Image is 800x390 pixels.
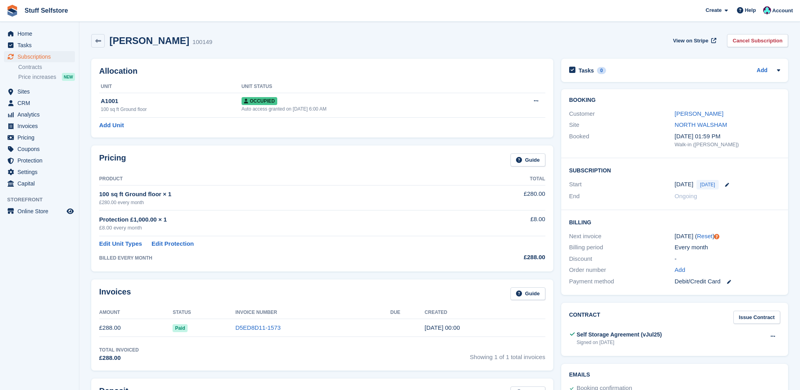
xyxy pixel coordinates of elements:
[99,254,462,262] div: BILLED EVERY MONTH
[17,86,65,97] span: Sites
[17,178,65,189] span: Capital
[675,266,685,275] a: Add
[17,51,65,62] span: Subscriptions
[510,153,545,166] a: Guide
[675,277,780,286] div: Debit/Credit Card
[4,166,75,178] a: menu
[569,166,780,174] h2: Subscription
[17,132,65,143] span: Pricing
[569,192,675,201] div: End
[99,346,139,354] div: Total Invoiced
[18,73,75,81] a: Price increases NEW
[675,110,723,117] a: [PERSON_NAME]
[745,6,756,14] span: Help
[569,97,780,103] h2: Booking
[706,6,721,14] span: Create
[17,120,65,132] span: Invoices
[675,232,780,241] div: [DATE] ( )
[577,331,662,339] div: Self Storage Agreement (vJul25)
[17,40,65,51] span: Tasks
[4,51,75,62] a: menu
[675,121,727,128] a: NORTH WALSHAM
[4,86,75,97] a: menu
[18,73,56,81] span: Price increases
[569,180,675,189] div: Start
[99,319,173,337] td: £288.00
[235,324,280,331] a: D5ED8D11-1573
[99,190,462,199] div: 100 sq ft Ground floor × 1
[425,306,545,319] th: Created
[462,173,545,185] th: Total
[569,120,675,130] div: Site
[675,180,693,189] time: 2025-08-10 23:00:00 UTC
[242,80,496,93] th: Unit Status
[569,232,675,241] div: Next invoice
[173,306,235,319] th: Status
[569,132,675,149] div: Booked
[569,254,675,264] div: Discount
[235,306,390,319] th: Invoice Number
[675,193,697,199] span: Ongoing
[462,185,545,210] td: £280.00
[4,40,75,51] a: menu
[569,372,780,378] h2: Emails
[4,97,75,109] a: menu
[510,287,545,300] a: Guide
[772,7,793,15] span: Account
[17,97,65,109] span: CRM
[390,306,425,319] th: Due
[192,38,212,47] div: 100149
[675,132,780,141] div: [DATE] 01:59 PM
[242,105,496,113] div: Auto access granted on [DATE] 6:00 AM
[65,206,75,216] a: Preview store
[17,206,65,217] span: Online Store
[99,354,139,363] div: £288.00
[17,166,65,178] span: Settings
[597,67,606,74] div: 0
[569,243,675,252] div: Billing period
[569,109,675,119] div: Customer
[99,239,142,249] a: Edit Unit Types
[696,180,719,189] span: [DATE]
[727,34,788,47] a: Cancel Subscription
[17,143,65,155] span: Coupons
[673,37,708,45] span: View on Stripe
[99,67,545,76] h2: Allocation
[99,306,173,319] th: Amount
[99,199,462,206] div: £280.00 every month
[462,210,545,236] td: £8.00
[17,155,65,166] span: Protection
[99,287,131,300] h2: Invoices
[21,4,71,17] a: Stuff Selfstore
[6,5,18,17] img: stora-icon-8386f47178a22dfd0bd8f6a31ec36ba5ce8667c1dd55bd0f319d3a0aa187defe.svg
[763,6,771,14] img: Simon Gardner
[697,233,712,239] a: Reset
[99,224,462,232] div: £8.00 every month
[99,121,124,130] a: Add Unit
[152,239,194,249] a: Edit Protection
[675,141,780,149] div: Walk-in ([PERSON_NAME])
[4,120,75,132] a: menu
[675,243,780,252] div: Every month
[4,109,75,120] a: menu
[569,277,675,286] div: Payment method
[757,66,767,75] a: Add
[4,206,75,217] a: menu
[62,73,75,81] div: NEW
[670,34,718,47] a: View on Stripe
[577,339,662,346] div: Signed on [DATE]
[99,153,126,166] h2: Pricing
[4,178,75,189] a: menu
[99,80,242,93] th: Unit
[462,253,545,262] div: £288.00
[569,266,675,275] div: Order number
[4,28,75,39] a: menu
[17,109,65,120] span: Analytics
[99,173,462,185] th: Product
[101,106,242,113] div: 100 sq ft Ground floor
[17,28,65,39] span: Home
[569,218,780,226] h2: Billing
[242,97,277,105] span: Occupied
[733,311,780,324] a: Issue Contract
[713,233,720,240] div: Tooltip anchor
